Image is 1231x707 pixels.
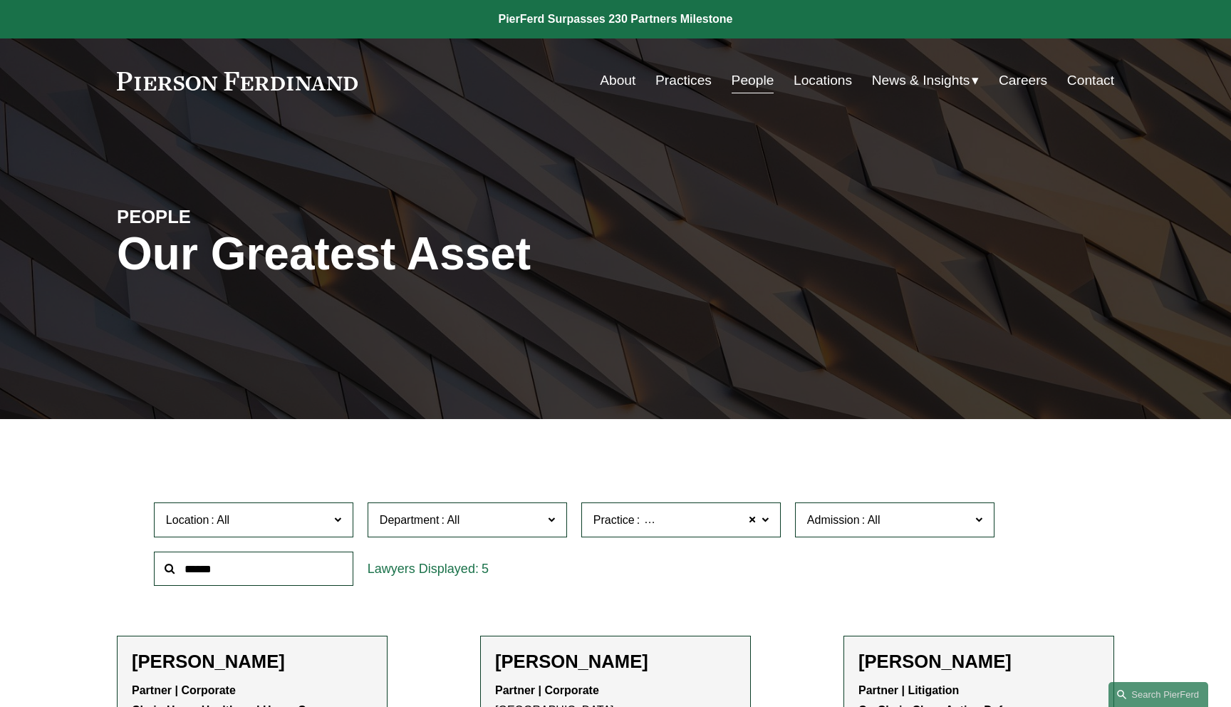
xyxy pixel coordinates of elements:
[872,68,970,93] span: News & Insights
[600,67,635,94] a: About
[732,67,774,94] a: People
[655,67,712,94] a: Practices
[642,511,792,530] span: Home Health and Home Care
[858,651,1099,673] h2: [PERSON_NAME]
[593,514,635,526] span: Practice
[1108,682,1208,707] a: Search this site
[794,67,852,94] a: Locations
[132,684,236,696] strong: Partner | Corporate
[495,684,599,696] strong: Partner | Corporate
[132,651,373,673] h2: [PERSON_NAME]
[872,67,980,94] a: folder dropdown
[807,514,860,526] span: Admission
[117,205,366,228] h4: PEOPLE
[166,514,209,526] span: Location
[380,514,440,526] span: Department
[495,651,736,673] h2: [PERSON_NAME]
[999,67,1047,94] a: Careers
[482,562,489,576] span: 5
[117,228,781,280] h1: Our Greatest Asset
[1067,67,1114,94] a: Contact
